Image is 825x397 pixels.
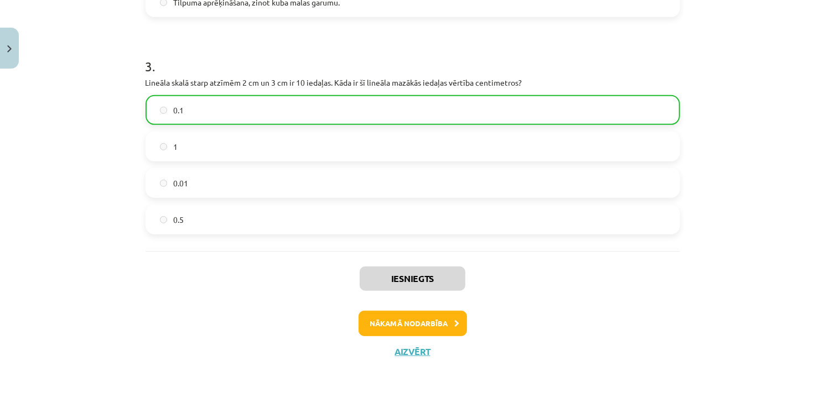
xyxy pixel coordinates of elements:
h1: 3 . [146,39,680,74]
input: 1 [160,143,167,150]
span: 1 [174,141,178,153]
p: Lineāla skalā starp atzīmēm 2 cm un 3 cm ir 10 iedaļas. Kāda ir šī lineāla mazākās iedaļas vērtīb... [146,77,680,88]
img: icon-close-lesson-0947bae3869378f0d4975bcd49f059093ad1ed9edebbc8119c70593378902aed.svg [7,45,12,53]
span: 0.1 [174,105,184,116]
button: Aizvērt [392,346,434,357]
input: 0.5 [160,216,167,223]
span: 0.5 [174,214,184,226]
input: 0.01 [160,180,167,187]
input: 0.1 [160,107,167,114]
button: Nākamā nodarbība [359,311,467,336]
span: 0.01 [174,177,189,189]
button: Iesniegts [360,267,465,291]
